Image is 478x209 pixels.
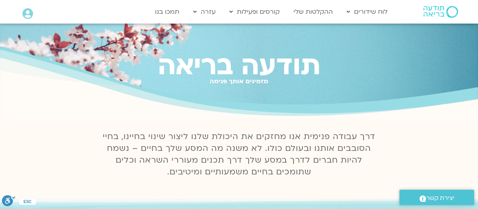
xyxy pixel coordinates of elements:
a: תמכו בנו [151,4,183,19]
span: יצירת קשר [426,193,454,203]
a: ההקלטות שלי [290,4,337,19]
img: תודעה בריאה [423,6,458,18]
a: קורסים ופעילות [225,4,284,19]
a: עזרה [189,4,220,19]
a: לוח שידורים [343,4,391,19]
p: דרך עבודה פנימית אנו מחזקים את היכולת שלנו ליצור שינוי בחיינו, בחיי הסובבים אותנו ובעולם כולו. לא... [98,131,380,178]
a: יצירת קשר [399,190,474,205]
